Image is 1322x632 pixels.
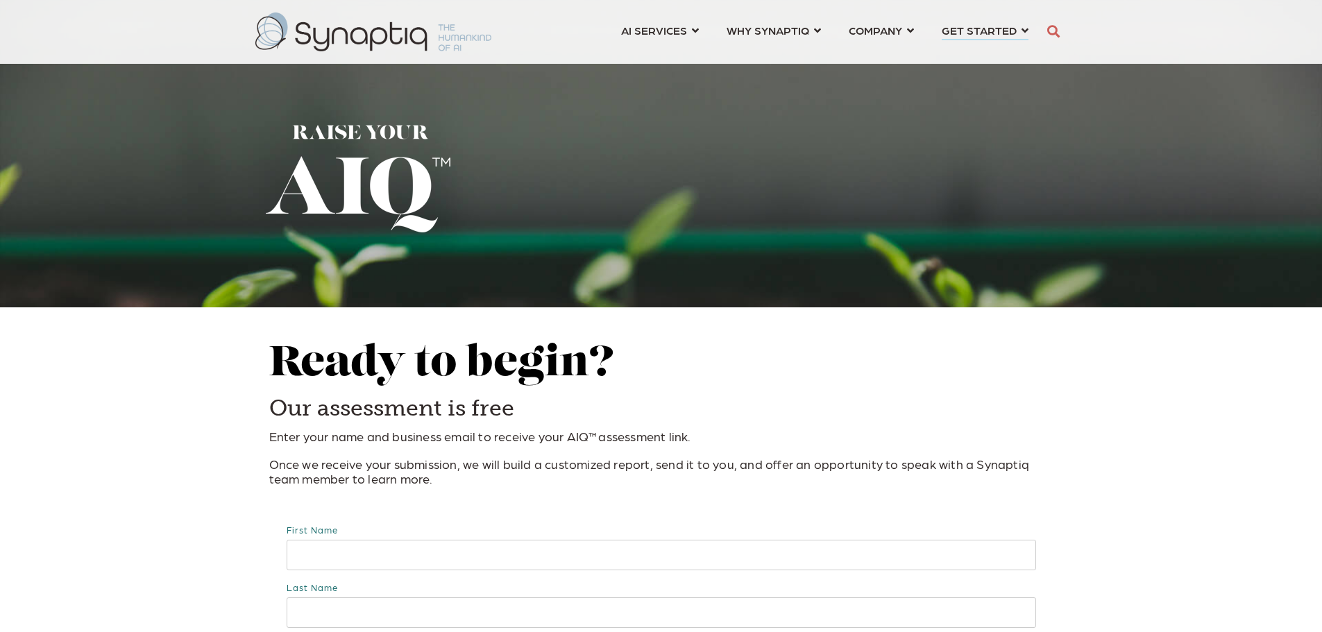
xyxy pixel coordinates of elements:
span: Last Name [287,582,338,592]
img: synaptiq logo-2 [255,12,491,51]
span: AI SERVICES [621,21,687,40]
span: COMPANY [849,21,902,40]
a: WHY SYNAPTIQ [727,17,821,43]
a: GET STARTED [942,17,1028,43]
img: Raise Your AIQ™ [266,125,450,232]
p: Enter your name and business email to receive your AIQ™assessment link. [269,429,1053,444]
a: COMPANY [849,17,914,43]
p: Once we receive your submission, we will build a customized report, send it to you, and offer an ... [269,456,1053,486]
span: First Name [287,524,338,535]
nav: menu [607,7,1042,57]
h3: Our assessment is free [269,394,1053,423]
span: WHY SYNAPTIQ [727,21,809,40]
a: AI SERVICES [621,17,699,43]
h2: Ready to begin? [269,342,1053,388]
span: GET STARTED [942,21,1017,40]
